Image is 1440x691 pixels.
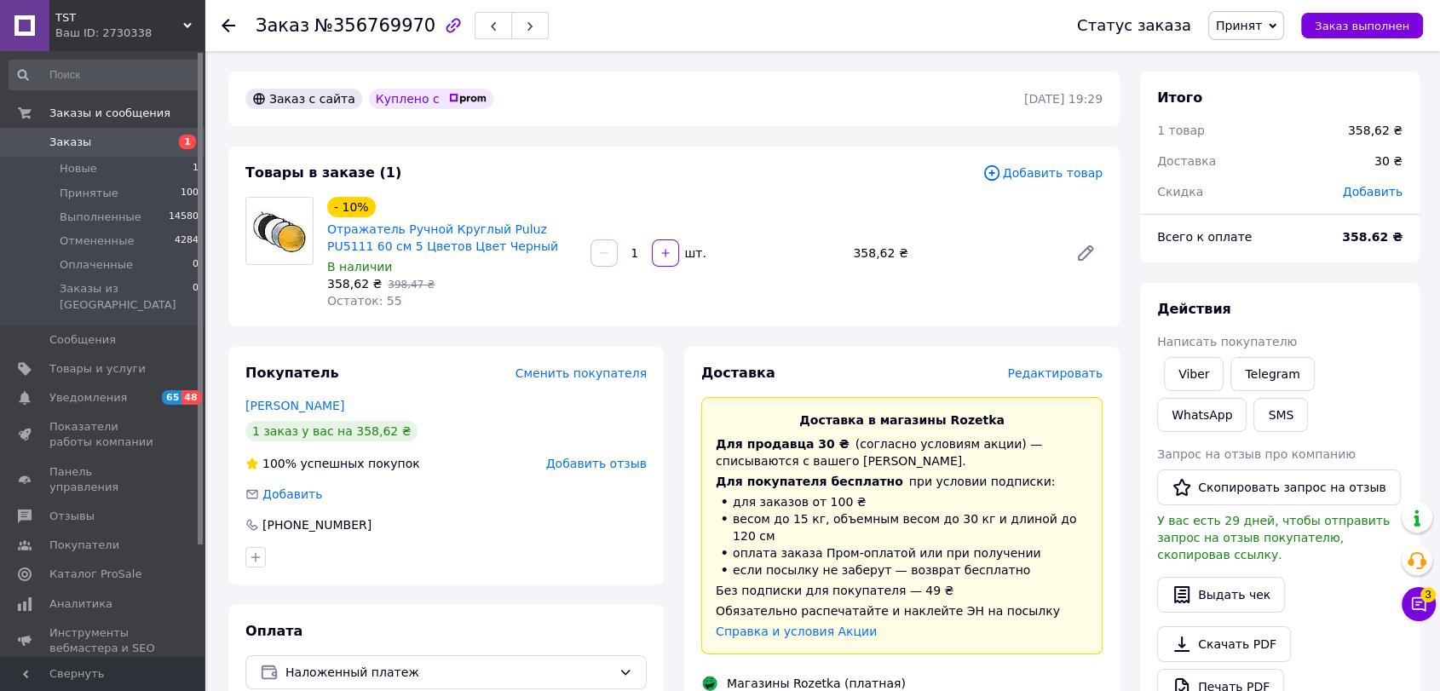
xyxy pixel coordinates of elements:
div: при условии подписки: [716,473,1088,490]
div: Заказ с сайта [245,89,362,109]
a: [PERSON_NAME] [245,399,344,412]
span: У вас есть 29 дней, чтобы отправить запрос на отзыв покупателю, скопировав ссылку. [1157,514,1390,561]
div: Ваш ID: 2730338 [55,26,204,41]
input: Поиск [9,60,200,90]
span: Для покупателя бесплатно [716,475,903,488]
span: Итого [1157,89,1202,106]
span: Добавить товар [982,164,1103,182]
button: SMS [1253,398,1308,432]
a: Telegram [1230,357,1314,391]
span: Доставка в магазины Rozetka [799,413,1005,427]
div: Без подписки для покупателя — 49 ₴ [716,582,1088,599]
img: Отражатель Ручной Круглый Puluz PU5111 60 см 5 Цветов Цвет Черный [246,198,313,264]
span: Написать покупателю [1157,335,1297,348]
span: Добавить [1343,185,1403,199]
div: Вернуться назад [222,17,235,34]
span: 4284 [175,233,199,249]
span: 1 [179,135,196,149]
div: - 10% [327,197,376,217]
span: 65 [162,390,181,405]
a: WhatsApp [1157,398,1247,432]
span: Показатели работы компании [49,419,158,450]
span: 0 [193,257,199,273]
div: 1 заказ у вас на 358,62 ₴ [245,421,418,441]
span: Заказы и сообщения [49,106,170,121]
span: Действия [1157,301,1231,317]
button: Заказ выполнен [1301,13,1423,38]
div: Обязательно распечатайте и наклейте ЭН на посылку [716,602,1088,619]
span: Уведомления [49,390,127,406]
div: 30 ₴ [1364,142,1413,180]
a: Viber [1164,357,1224,391]
span: Инструменты вебмастера и SEO [49,625,158,656]
span: Добавить [262,487,322,501]
span: Редактировать [1007,366,1103,380]
div: 358,62 ₴ [1348,122,1403,139]
span: Сменить покупателя [516,366,647,380]
div: успешных покупок [245,455,420,472]
div: 358,62 ₴ [846,241,1062,265]
span: Заказы [49,135,91,150]
span: Доставка [701,365,775,381]
li: если посылку не заберут — возврат бесплатно [716,561,1088,579]
span: Аналитика [49,596,112,612]
a: Скачать PDF [1157,626,1291,662]
time: [DATE] 19:29 [1024,92,1103,106]
span: Покупатели [49,538,119,553]
li: оплата заказа Пром-оплатой или при получении [716,544,1088,561]
a: Редактировать [1068,236,1103,270]
span: 398,47 ₴ [388,279,435,291]
span: №356769970 [314,15,435,36]
img: prom [449,94,487,104]
span: Добавить отзыв [546,457,647,470]
span: Заказ [256,15,309,36]
span: 358,62 ₴ [327,277,382,291]
span: 100 [181,186,199,201]
span: Сообщения [49,332,116,348]
span: Всего к оплате [1157,230,1252,244]
span: Принятые [60,186,118,201]
div: Куплено с [369,89,493,109]
span: Для продавца 30 ₴ [716,437,850,451]
div: [PHONE_NUMBER] [261,516,373,533]
span: Отмененные [60,233,134,249]
span: 100% [262,457,297,470]
span: В наличии [327,260,392,274]
span: 14580 [169,210,199,225]
div: (согласно условиям акции) — списываются с вашего [PERSON_NAME]. [716,435,1088,469]
span: 48 [181,390,201,405]
span: Панель управления [49,464,158,495]
span: Товары в заказе (1) [245,164,401,181]
button: Выдать чек [1157,577,1285,613]
span: Покупатель [245,365,338,381]
div: шт. [681,245,708,262]
span: Каталог ProSale [49,567,141,582]
span: Выполненные [60,210,141,225]
span: Наложенный платеж [285,663,612,682]
span: 1 товар [1157,124,1205,137]
b: 358.62 ₴ [1342,230,1403,244]
li: для заказов от 100 ₴ [716,493,1088,510]
span: Новые [60,161,97,176]
span: Заказ выполнен [1315,20,1409,32]
span: Запрос на отзыв про компанию [1157,447,1356,461]
button: Скопировать запрос на отзыв [1157,469,1401,505]
button: Чат с покупателем3 [1402,587,1436,621]
div: Статус заказа [1077,17,1191,34]
a: Справка и условия Акции [716,625,877,638]
span: Доставка [1157,154,1216,168]
span: TST [55,10,183,26]
span: 0 [193,281,199,312]
span: Отзывы [49,509,95,524]
span: Заказы из [GEOGRAPHIC_DATA] [60,281,193,312]
span: Принят [1216,19,1262,32]
span: Оплата [245,623,302,639]
span: Товары и услуги [49,361,146,377]
span: Скидка [1157,185,1203,199]
span: 3 [1420,587,1436,602]
span: Оплаченные [60,257,133,273]
a: Отражатель Ручной Круглый Puluz PU5111 60 см 5 Цветов Цвет Черный [327,222,558,253]
span: 1 [193,161,199,176]
li: весом до 15 кг, объемным весом до 30 кг и длиной до 120 см [716,510,1088,544]
span: Остаток: 55 [327,294,402,308]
